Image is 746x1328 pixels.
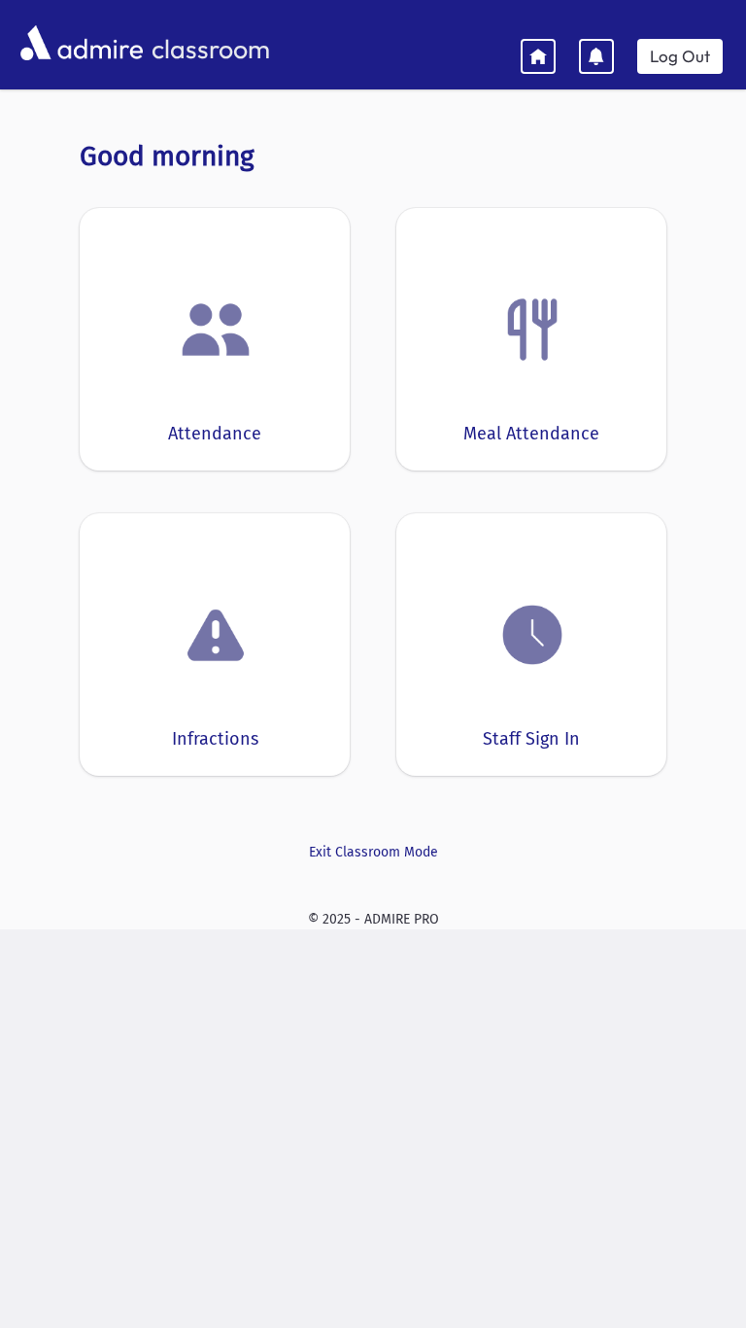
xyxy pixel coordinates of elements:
img: users.png [179,293,253,367]
a: Exit Classroom Mode [80,842,666,862]
span: classroom [148,17,270,69]
img: clock.png [495,598,569,672]
a: Log Out [637,39,723,74]
div: Attendance [168,421,261,447]
h3: Good morning [80,140,666,173]
img: exclamation.png [179,602,253,676]
div: Meal Attendance [463,421,599,447]
div: © 2025 - ADMIRE PRO [16,909,730,929]
div: Staff Sign In [483,726,580,752]
img: AdmirePro [16,20,148,65]
img: Fork.png [495,293,569,367]
div: Infractions [172,726,258,752]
